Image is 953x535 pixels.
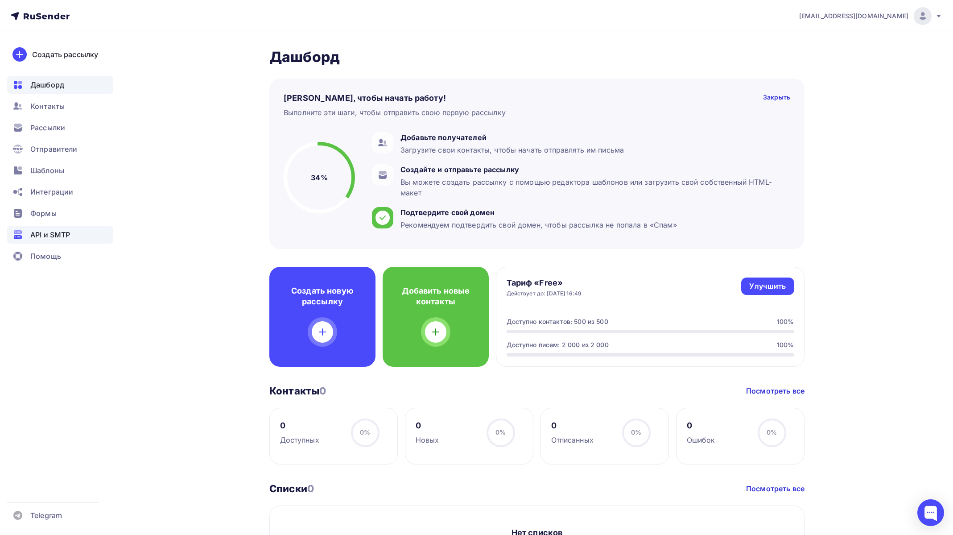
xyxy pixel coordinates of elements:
h4: Создать новую рассылку [284,286,361,307]
div: Ошибок [687,435,715,445]
div: 100% [777,340,794,349]
h5: 34% [311,172,327,183]
div: 0 [280,420,319,431]
a: Рассылки [7,119,113,137]
span: Шаблоны [30,165,64,176]
a: Отправители [7,140,113,158]
div: Добавьте получателей [400,132,624,143]
h3: Списки [269,482,314,495]
div: Новых [416,435,439,445]
div: Загрузите свои контакты, чтобы начать отправлять им письма [400,145,624,155]
span: Интеграции [30,187,73,197]
span: Дашборд [30,79,64,90]
div: Доступно контактов: 500 из 500 [507,317,608,326]
div: Отписанных [551,435,594,445]
h3: Контакты [269,385,326,397]
span: Отправители [30,144,78,154]
span: [EMAIL_ADDRESS][DOMAIN_NAME] [799,12,908,21]
span: 0% [767,428,777,436]
a: Дашборд [7,76,113,94]
span: 0% [360,428,370,436]
a: Формы [7,204,113,222]
div: Подтвердите свой домен [400,207,677,218]
div: Закрыть [763,93,790,104]
div: 100% [777,317,794,326]
a: [EMAIL_ADDRESS][DOMAIN_NAME] [799,7,942,25]
a: Шаблоны [7,162,113,179]
span: 0 [319,385,326,397]
div: Действует до: [DATE] 16:49 [507,290,582,297]
div: 0 [551,420,594,431]
h4: Добавить новые контакты [397,286,474,307]
a: Посмотреть все [746,386,804,396]
span: Формы [30,208,57,219]
a: Контакты [7,97,113,115]
div: Вы можете создать рассылку с помощью редактора шаблонов или загрузить свой собственный HTML-макет [400,177,786,198]
div: Рекомендуем подтвердить свой домен, чтобы рассылка не попала в «Спам» [400,220,677,230]
span: 0% [495,428,506,436]
div: Создайте и отправьте рассылку [400,164,786,175]
span: Telegram [30,510,62,521]
span: 0% [631,428,641,436]
span: Помощь [30,251,61,261]
div: Улучшить [749,281,786,291]
div: Доступно писем: 2 000 из 2 000 [507,340,609,349]
span: 0 [307,483,314,494]
h4: Тариф «Free» [507,278,582,288]
div: 0 [687,420,715,431]
span: API и SMTP [30,229,70,240]
div: Выполните эти шаги, чтобы отправить свою первую рассылку [284,107,506,118]
span: Рассылки [30,122,65,133]
span: Контакты [30,101,65,112]
h4: [PERSON_NAME], чтобы начать работу! [284,93,446,104]
h2: Дашборд [269,48,804,66]
div: 0 [416,420,439,431]
div: Создать рассылку [32,49,98,60]
div: Доступных [280,435,319,445]
a: Посмотреть все [746,483,804,494]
